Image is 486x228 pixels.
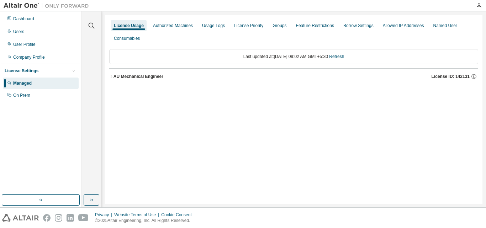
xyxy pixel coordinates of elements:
[202,23,225,28] div: Usage Logs
[114,23,144,28] div: License Usage
[273,23,286,28] div: Groups
[13,16,34,22] div: Dashboard
[13,29,24,35] div: Users
[296,23,334,28] div: Feature Restrictions
[234,23,263,28] div: License Priority
[109,69,478,84] button: AU Mechanical EngineerLicense ID: 142131
[2,214,39,222] img: altair_logo.svg
[329,54,344,59] a: Refresh
[13,80,32,86] div: Managed
[13,92,30,98] div: On Prem
[4,2,93,9] img: Altair One
[67,214,74,222] img: linkedin.svg
[113,74,163,79] div: AU Mechanical Engineer
[114,36,140,41] div: Consumables
[95,212,114,218] div: Privacy
[343,23,374,28] div: Borrow Settings
[383,23,424,28] div: Allowed IP Addresses
[114,212,161,218] div: Website Terms of Use
[13,42,36,47] div: User Profile
[432,74,470,79] span: License ID: 142131
[78,214,89,222] img: youtube.svg
[95,218,196,224] p: © 2025 Altair Engineering, Inc. All Rights Reserved.
[109,49,478,64] div: Last updated at: [DATE] 09:02 AM GMT+5:30
[43,214,51,222] img: facebook.svg
[13,54,45,60] div: Company Profile
[5,68,38,74] div: License Settings
[153,23,193,28] div: Authorized Machines
[55,214,62,222] img: instagram.svg
[161,212,196,218] div: Cookie Consent
[433,23,457,28] div: Named User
